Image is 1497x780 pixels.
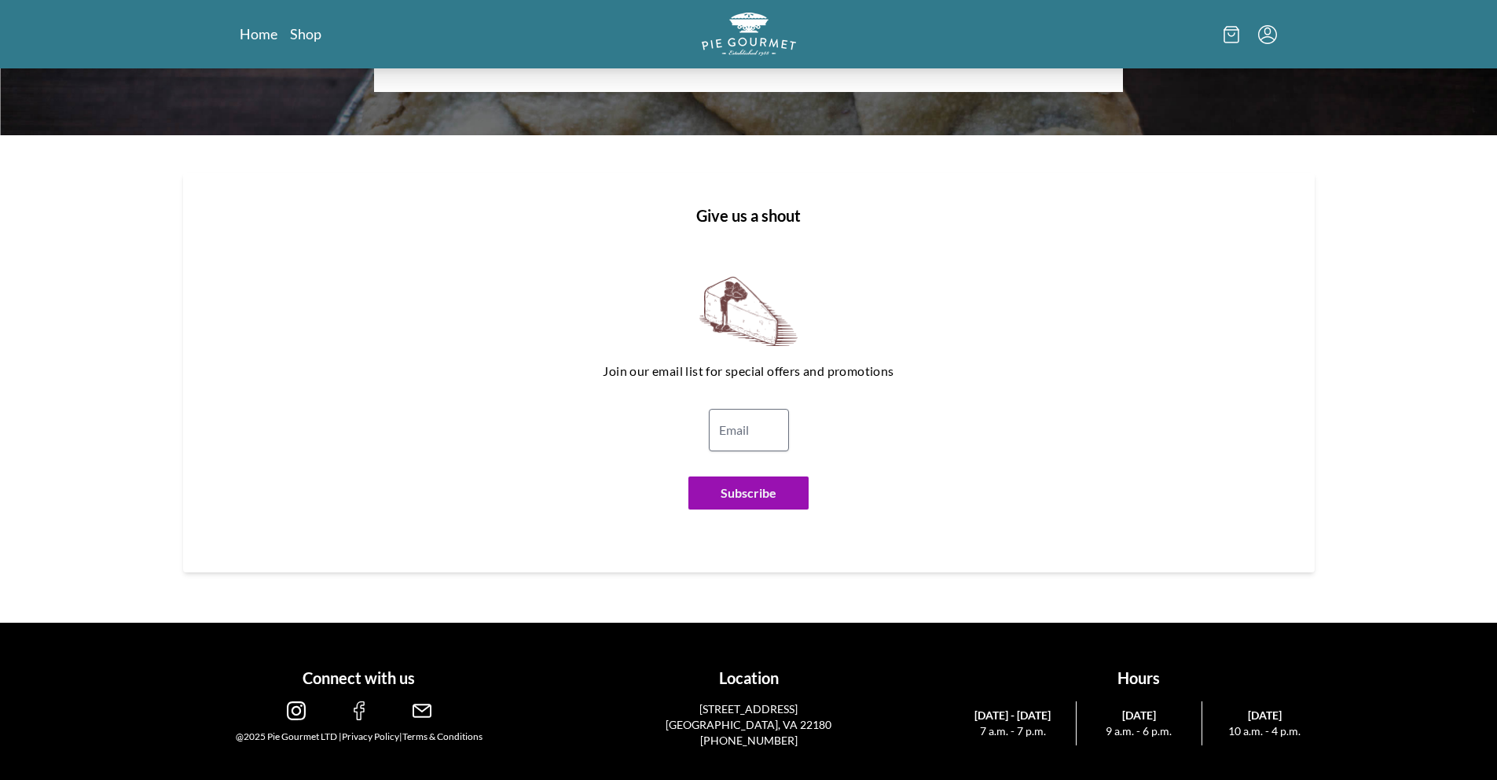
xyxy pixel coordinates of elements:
h1: Give us a shout [208,204,1290,226]
a: [STREET_ADDRESS][GEOGRAPHIC_DATA], VA 22180 [655,701,843,733]
h1: Hours [950,667,1327,689]
h1: Location [560,667,937,689]
input: Email [709,409,789,451]
img: logo [702,13,796,56]
a: [PHONE_NUMBER] [700,734,798,747]
span: 9 a.m. - 6 p.m. [1083,723,1195,739]
span: 7 a.m. - 7 p.m. [956,723,1070,739]
div: @2025 Pie Gourmet LTD | | [171,730,548,744]
h1: Connect with us [171,667,548,689]
img: facebook [350,701,369,720]
span: [DATE] - [DATE] [956,708,1070,723]
span: 10 a.m. - 4 p.m. [1209,723,1321,739]
img: email [413,701,431,720]
a: Privacy Policy [342,730,399,742]
a: Shop [290,24,321,43]
p: [GEOGRAPHIC_DATA], VA 22180 [655,717,843,733]
img: newsletter [699,277,798,346]
p: Join our email list for special offers and promotions [603,359,893,384]
a: Home [240,24,277,43]
a: Logo [702,13,796,56]
a: Terms & Conditions [402,730,482,742]
span: [DATE] [1083,708,1195,723]
button: Subscribe [688,476,809,510]
button: Menu [1258,25,1277,44]
p: [STREET_ADDRESS] [655,701,843,717]
img: instagram [287,701,306,720]
span: [DATE] [1209,708,1321,723]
